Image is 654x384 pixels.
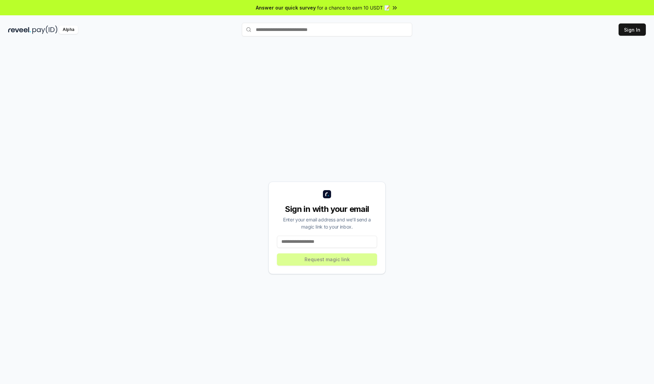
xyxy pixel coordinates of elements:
span: Answer our quick survey [256,4,316,11]
img: pay_id [32,26,58,34]
span: for a chance to earn 10 USDT 📝 [317,4,390,11]
div: Sign in with your email [277,204,377,215]
div: Enter your email address and we’ll send a magic link to your inbox. [277,216,377,230]
button: Sign In [619,23,646,36]
img: logo_small [323,190,331,198]
div: Alpha [59,26,78,34]
img: reveel_dark [8,26,31,34]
